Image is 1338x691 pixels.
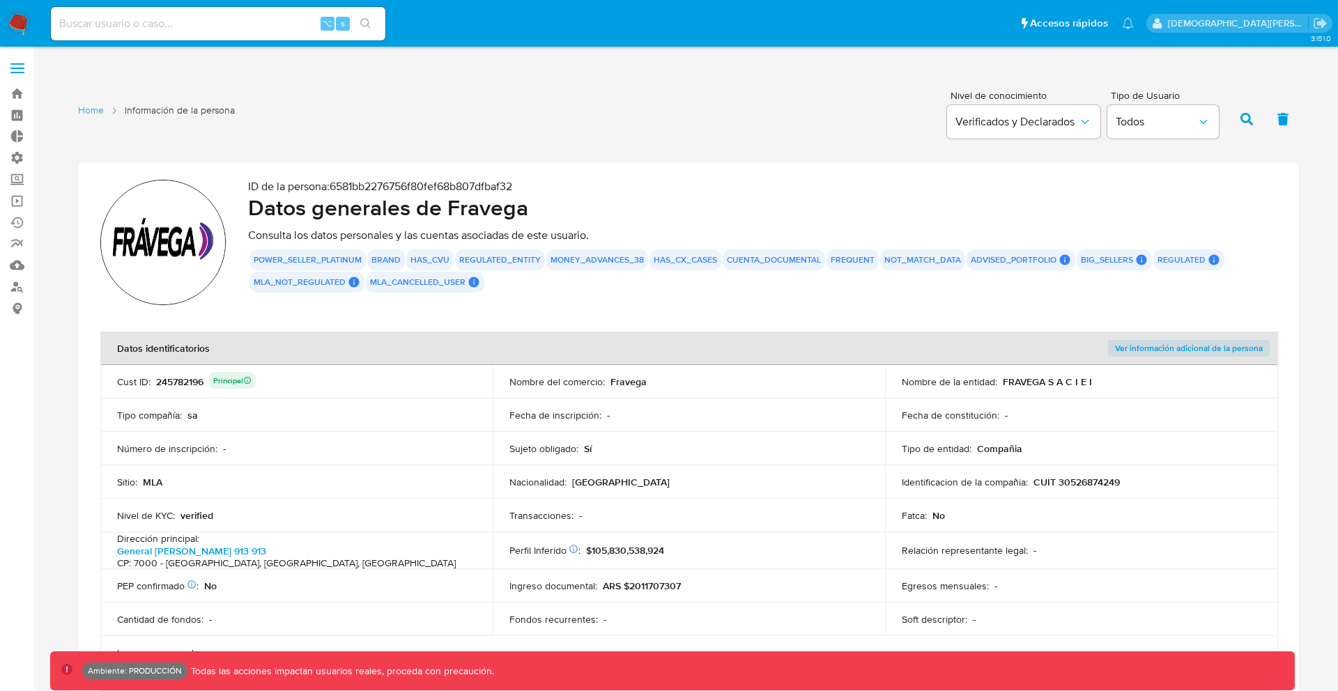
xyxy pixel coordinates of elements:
[951,91,1100,100] span: Nivel de conocimiento
[1030,16,1108,31] span: Accesos rápidos
[88,668,182,674] p: Ambiente: PRODUCCIÓN
[125,104,235,117] span: Información de la persona
[1107,105,1219,139] button: Todos
[351,14,380,33] button: search-icon
[187,665,494,678] p: Todas las acciones impactan usuarios reales, proceda con precaución.
[955,115,1078,129] span: Verificados y Declarados
[1313,16,1328,31] a: Salir
[341,17,345,30] span: s
[1116,115,1197,129] span: Todos
[1122,17,1134,29] a: Notificaciones
[947,105,1100,139] button: Verificados y Declarados
[78,98,235,137] nav: List of pages
[78,104,104,117] a: Home
[51,15,385,33] input: Buscar usuario o caso...
[322,17,332,30] span: ⌥
[1168,17,1309,30] p: jesus.vallezarante@mercadolibre.com.co
[1111,91,1222,100] span: Tipo de Usuario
